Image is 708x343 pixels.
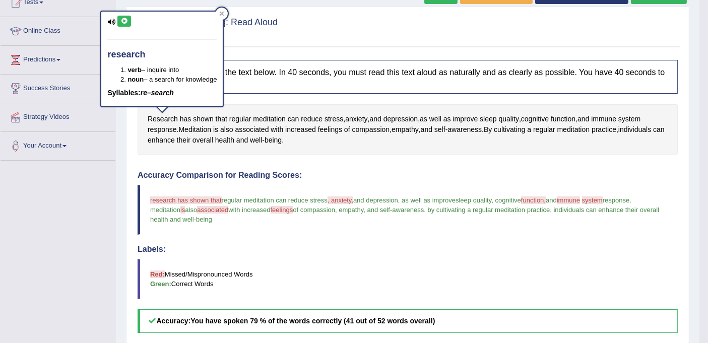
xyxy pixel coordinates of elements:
[1,132,115,157] a: Your Account
[213,124,218,135] span: Click to see word definition
[197,206,228,214] span: associated
[192,135,213,146] span: Click to see word definition
[288,114,299,124] span: Click to see word definition
[447,124,482,135] span: Click to see word definition
[177,135,190,146] span: Click to see word definition
[629,196,631,204] span: .
[150,196,222,204] span: research has shown that
[141,89,174,97] em: re–search
[345,114,367,124] span: Click to see word definition
[127,76,144,83] b: noun
[265,135,282,146] span: Click to see word definition
[398,196,400,204] span: ,
[253,114,286,124] span: Click to see word definition
[603,196,629,204] span: response
[107,50,217,60] h4: research
[228,206,270,214] span: with increased
[653,124,665,135] span: Click to see word definition
[618,124,651,135] span: Click to see word definition
[1,103,115,128] a: Strategy Videos
[521,114,549,124] span: Click to see word definition
[127,75,217,84] li: – a search for knowledge
[618,114,640,124] span: Click to see word definition
[484,124,492,135] span: Click to see word definition
[178,124,211,135] span: Click to see word definition
[325,114,343,124] span: Click to see word definition
[421,124,432,135] span: Click to see word definition
[392,124,419,135] span: Click to see word definition
[453,114,478,124] span: Click to see word definition
[591,114,616,124] span: Click to see word definition
[293,206,335,214] span: of compassion
[236,135,248,146] span: Click to see word definition
[339,206,363,214] span: empathy
[285,124,316,135] span: Click to see word definition
[352,124,390,135] span: Click to see word definition
[229,114,251,124] span: Click to see word definition
[443,114,451,124] span: Click to see word definition
[551,114,575,124] span: Click to see word definition
[138,60,678,94] h4: Look at the text below. In 40 seconds, you must read this text aloud as naturally and as clearly ...
[193,114,213,124] span: Click to see word definition
[456,196,491,204] span: sleep quality
[148,135,175,146] span: Click to see word definition
[138,309,678,333] h5: Accuracy:
[495,196,521,204] span: cognitive
[370,114,381,124] span: Click to see word definition
[215,135,234,146] span: Click to see word definition
[402,196,456,204] span: as well as improve
[383,114,418,124] span: Click to see word definition
[148,124,177,135] span: Click to see word definition
[550,206,552,214] span: ,
[318,124,342,135] span: Click to see word definition
[429,114,441,124] span: Click to see word definition
[557,124,590,135] span: Click to see word definition
[150,206,180,214] span: meditation
[546,196,557,204] span: and
[138,245,678,254] h4: Labels:
[190,317,435,325] b: You have spoken 79 % of the words correctly (41 out of 52 words overall)
[138,259,678,299] blockquote: Missed/Mispronounced Words Correct Words
[185,206,197,214] span: also
[1,46,115,71] a: Predictions
[220,124,233,135] span: Click to see word definition
[271,124,283,135] span: Click to see word definition
[353,196,398,204] span: and depression
[420,114,427,124] span: Click to see word definition
[533,124,555,135] span: Click to see word definition
[150,270,165,278] b: Red:
[180,114,191,124] span: Click to see word definition
[250,135,262,146] span: Click to see word definition
[592,124,616,135] span: Click to see word definition
[335,206,337,214] span: ,
[138,104,678,155] div: , , , , , . , , - . , - .
[494,124,525,135] span: Click to see word definition
[138,171,678,180] h4: Accuracy Comparison for Reading Scores:
[1,17,115,42] a: Online Class
[367,206,424,214] span: and self-awareness
[148,114,178,124] span: Click to see word definition
[1,75,115,100] a: Success Stories
[582,196,603,204] span: system
[271,206,293,214] span: feelings
[150,280,171,288] b: Green:
[127,65,217,75] li: – inquire into
[491,196,493,204] span: ,
[107,89,217,97] h5: Syllables:
[127,66,141,74] b: verb
[344,124,350,135] span: Click to see word definition
[557,196,580,204] span: immune
[527,124,531,135] span: Click to see word definition
[434,124,445,135] span: Click to see word definition
[424,206,426,214] span: .
[521,196,546,204] span: function,
[216,114,227,124] span: Click to see word definition
[428,206,550,214] span: by cultivating a regular meditation practice
[235,124,269,135] span: Click to see word definition
[180,206,185,214] span: is
[577,114,589,124] span: Click to see word definition
[363,206,365,214] span: ,
[222,196,328,204] span: regular meditation can reduce stress
[499,114,519,124] span: Click to see word definition
[301,114,323,124] span: Click to see word definition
